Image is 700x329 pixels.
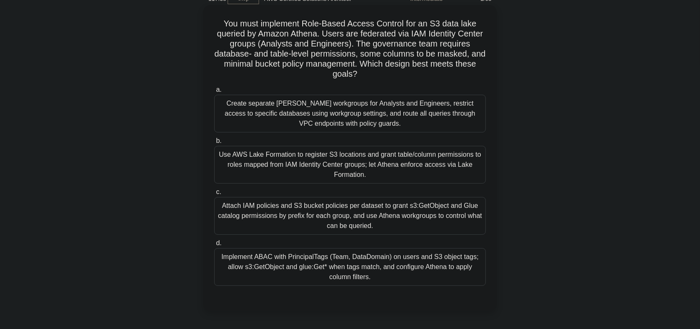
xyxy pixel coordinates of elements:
[214,248,486,286] div: Implement ABAC with PrincipalTags (Team, DataDomain) on users and S3 object tags; allow s3:GetObj...
[214,95,486,132] div: Create separate [PERSON_NAME] workgroups for Analysts and Engineers, restrict access to specific ...
[216,86,221,93] span: a.
[216,137,221,144] span: b.
[216,239,221,246] span: d.
[216,188,221,195] span: c.
[214,146,486,184] div: Use AWS Lake Formation to register S3 locations and grant table/column permissions to roles mappe...
[213,18,487,80] h5: You must implement Role-Based Access Control for an S3 data lake queried by Amazon Athena. Users ...
[214,197,486,235] div: Attach IAM policies and S3 bucket policies per dataset to grant s3:GetObject and Glue catalog per...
